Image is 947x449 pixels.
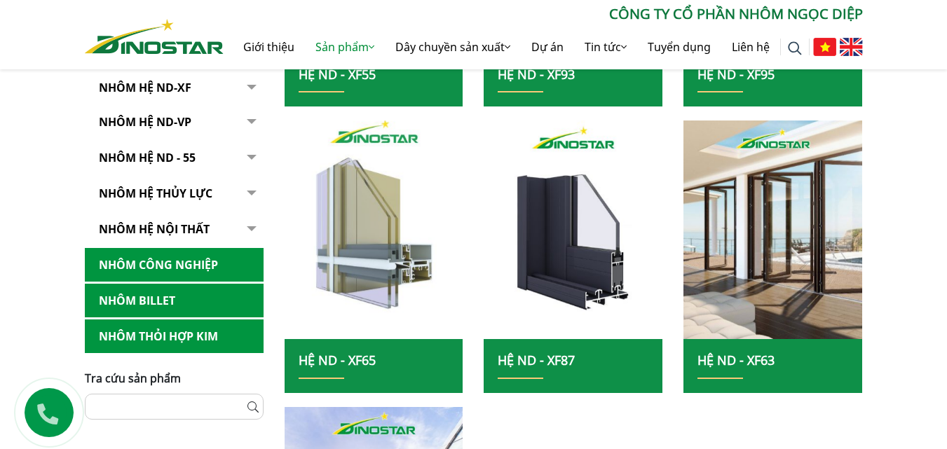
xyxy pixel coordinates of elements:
a: Hệ ND - XF63 [697,352,775,368]
img: Tiếng Việt [813,38,836,56]
a: Liên hệ [721,25,780,69]
a: Hệ ND - XF95 [697,66,775,83]
a: nhom xay dung [285,120,463,339]
span: Tra cứu sản phẩm [85,371,181,386]
img: search [788,41,802,55]
img: nhom xay dung [683,120,862,339]
a: NHÔM HỆ ND - 55 [85,141,264,175]
a: Nhôm Hệ ND-VP [85,105,264,139]
a: Tin tức [574,25,637,69]
img: Nhôm Dinostar [85,19,224,54]
img: English [840,38,863,56]
a: Nhôm hệ thủy lực [85,177,264,211]
a: Nhôm Công nghiệp [85,248,264,282]
a: Hệ ND - XF55 [299,66,376,83]
a: Nhôm Billet [85,284,264,318]
a: Nhôm Thỏi hợp kim [85,319,264,354]
a: Tuyển dụng [637,25,721,69]
a: Hệ ND - XF65 [299,352,376,368]
a: Dây chuyền sản xuất [385,25,521,69]
a: Hệ ND - XF87 [498,352,575,368]
p: CÔNG TY CỔ PHẦN NHÔM NGỌC DIỆP [224,4,863,25]
img: nhom xay dung [484,120,662,339]
a: Dự án [521,25,574,69]
a: Giới thiệu [233,25,305,69]
a: Hệ ND - XF93 [498,66,575,83]
a: Sản phẩm [305,25,385,69]
a: Nhôm Hệ ND-XF [85,71,264,105]
a: Nhôm hệ nội thất [85,212,264,247]
img: nhom xay dung [278,113,470,347]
